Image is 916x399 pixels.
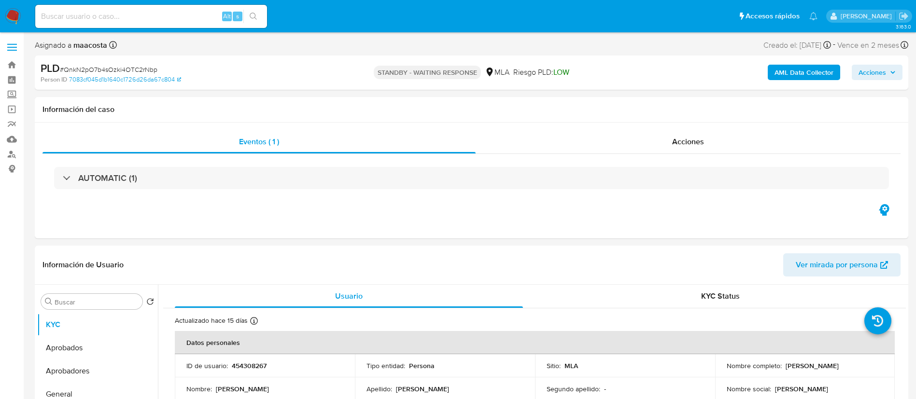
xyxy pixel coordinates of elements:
button: Ver mirada por persona [783,253,901,276]
span: - [833,39,835,52]
button: search-icon [243,10,263,23]
p: Apellido : [366,385,392,393]
span: KYC Status [701,290,740,302]
button: Acciones [852,65,902,80]
button: Volver al orden por defecto [146,298,154,308]
span: Accesos rápidos [746,11,800,21]
input: Buscar usuario o caso... [35,10,267,23]
span: Alt [223,12,231,21]
p: MLA [564,361,578,370]
button: Buscar [45,298,53,305]
span: Ver mirada por persona [796,253,878,276]
p: Persona [409,361,435,370]
p: [PERSON_NAME] [775,385,828,393]
p: STANDBY - WAITING RESPONSE [374,66,481,79]
h3: AUTOMATIC (1) [78,173,137,183]
span: Eventos ( 1 ) [239,136,279,147]
span: # QnkN2pO7b4sOzki4OTC2rNbp [60,65,157,74]
p: Segundo apellido : [547,385,600,393]
p: Actualizado hace 15 días [175,316,248,325]
a: Salir [899,11,909,21]
p: Nombre : [186,385,212,393]
b: PLD [41,60,60,76]
button: Aprobadores [37,359,158,383]
a: Notificaciones [809,12,817,20]
b: Person ID [41,75,67,84]
button: AML Data Collector [768,65,840,80]
a: 7083cf045d1b1640c1726d26da67c804 [69,75,181,84]
button: Aprobados [37,336,158,359]
h1: Información de Usuario [42,260,124,270]
span: LOW [553,67,569,78]
h1: Información del caso [42,105,901,114]
input: Buscar [55,298,139,306]
div: AUTOMATIC (1) [54,167,889,189]
span: Asignado a [35,40,107,51]
p: Tipo entidad : [366,361,405,370]
p: maria.acosta@mercadolibre.com [841,12,895,21]
span: s [236,12,239,21]
p: Sitio : [547,361,561,370]
span: Acciones [859,65,886,80]
span: Acciones [672,136,704,147]
p: Nombre social : [727,385,771,393]
p: [PERSON_NAME] [786,361,839,370]
p: Nombre completo : [727,361,782,370]
b: maacosta [71,40,107,51]
span: Usuario [335,290,363,302]
span: Riesgo PLD: [513,67,569,78]
th: Datos personales [175,331,895,354]
button: KYC [37,313,158,336]
p: 454308267 [232,361,267,370]
p: ID de usuario : [186,361,228,370]
div: MLA [485,67,509,78]
div: Creado el: [DATE] [763,39,831,52]
p: - [604,385,606,393]
p: [PERSON_NAME] [396,385,449,393]
p: [PERSON_NAME] [216,385,269,393]
span: Vence en 2 meses [837,40,899,51]
b: AML Data Collector [775,65,833,80]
